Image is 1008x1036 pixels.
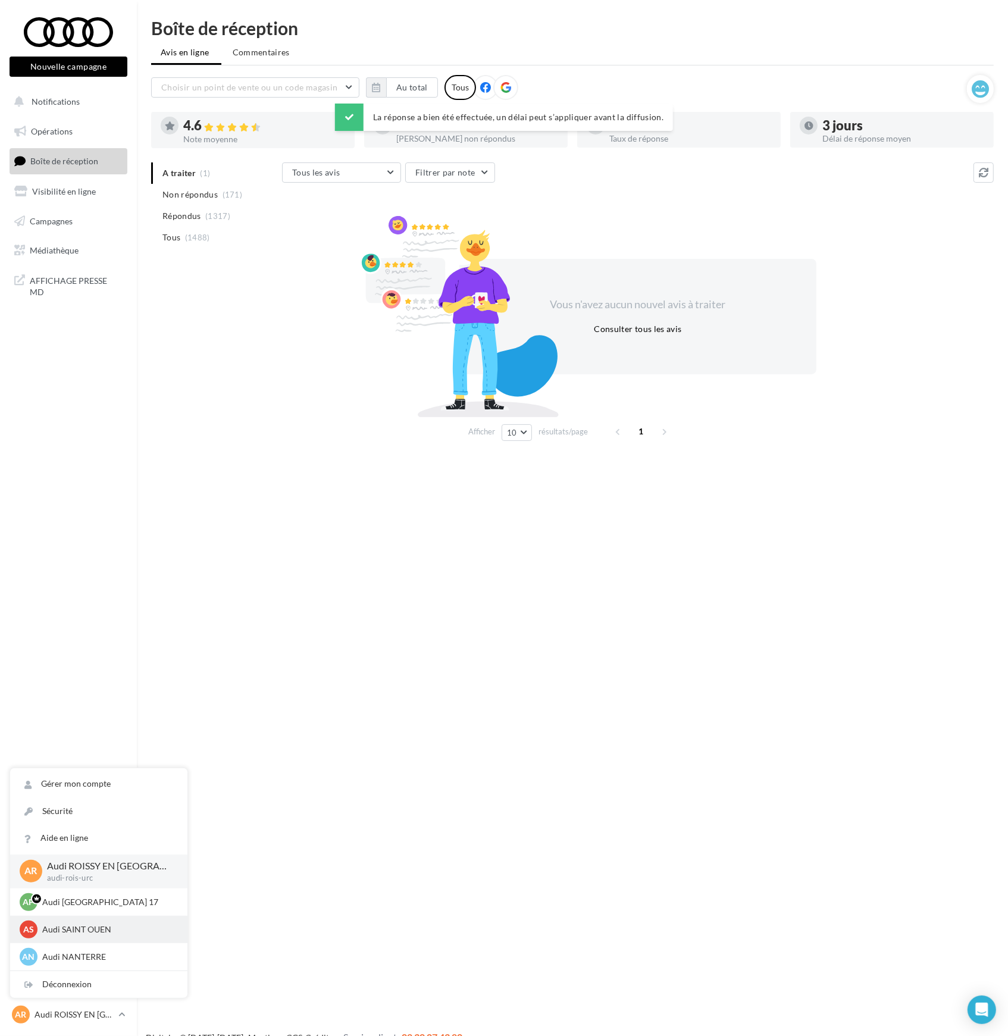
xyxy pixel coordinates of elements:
[822,134,984,143] div: Délai de réponse moyen
[47,859,168,873] p: Audi ROISSY EN [GEOGRAPHIC_DATA]
[7,148,130,174] a: Boîte de réception
[32,186,96,196] span: Visibilité en ligne
[23,896,35,908] span: AP
[366,77,438,98] button: Au total
[47,873,168,884] p: audi-rois-urc
[10,825,187,852] a: Aide en ligne
[233,46,290,58] span: Commentaires
[386,77,438,98] button: Au total
[7,268,130,303] a: AFFICHAGE PRESSE MD
[151,77,359,98] button: Choisir un point de vente ou un code magasin
[7,119,130,144] a: Opérations
[30,156,98,166] span: Boîte de réception
[185,233,210,242] span: (1488)
[30,215,73,226] span: Campagnes
[42,951,173,963] p: Audi NANTERRE
[162,210,201,222] span: Répondus
[183,119,345,133] div: 4.6
[335,104,673,131] div: La réponse a bien été effectuée, un délai peut s’appliquer avant la diffusion.
[10,771,187,797] a: Gérer mon compte
[42,896,173,908] p: Audi [GEOGRAPHIC_DATA] 17
[151,19,994,37] div: Boîte de réception
[536,297,740,312] div: Vous n'avez aucun nouvel avis à traiter
[444,75,476,100] div: Tous
[405,162,495,183] button: Filtrer par note
[822,119,984,132] div: 3 jours
[632,422,651,441] span: 1
[183,135,345,143] div: Note moyenne
[589,322,686,336] button: Consulter tous les avis
[223,190,243,199] span: (171)
[7,89,125,114] button: Notifications
[507,428,517,437] span: 10
[609,134,771,143] div: Taux de réponse
[23,924,34,935] span: AS
[32,96,80,107] span: Notifications
[162,231,180,243] span: Tous
[161,82,337,92] span: Choisir un point de vente ou un code magasin
[282,162,401,183] button: Tous les avis
[30,273,123,298] span: AFFICHAGE PRESSE MD
[35,1009,114,1021] p: Audi ROISSY EN [GEOGRAPHIC_DATA]
[10,1003,127,1026] a: AR Audi ROISSY EN [GEOGRAPHIC_DATA]
[539,426,588,437] span: résultats/page
[7,238,130,263] a: Médiathèque
[468,426,495,437] span: Afficher
[502,424,532,441] button: 10
[205,211,230,221] span: (1317)
[30,245,79,255] span: Médiathèque
[292,167,340,177] span: Tous les avis
[10,57,127,77] button: Nouvelle campagne
[10,798,187,825] a: Sécurité
[162,189,218,201] span: Non répondus
[23,951,35,963] span: AN
[7,179,130,204] a: Visibilité en ligne
[25,865,37,878] span: AR
[15,1009,27,1021] span: AR
[10,971,187,998] div: Déconnexion
[7,209,130,234] a: Campagnes
[609,119,771,132] div: 89 %
[968,996,996,1024] div: Open Intercom Messenger
[31,126,73,136] span: Opérations
[42,924,173,935] p: Audi SAINT OUEN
